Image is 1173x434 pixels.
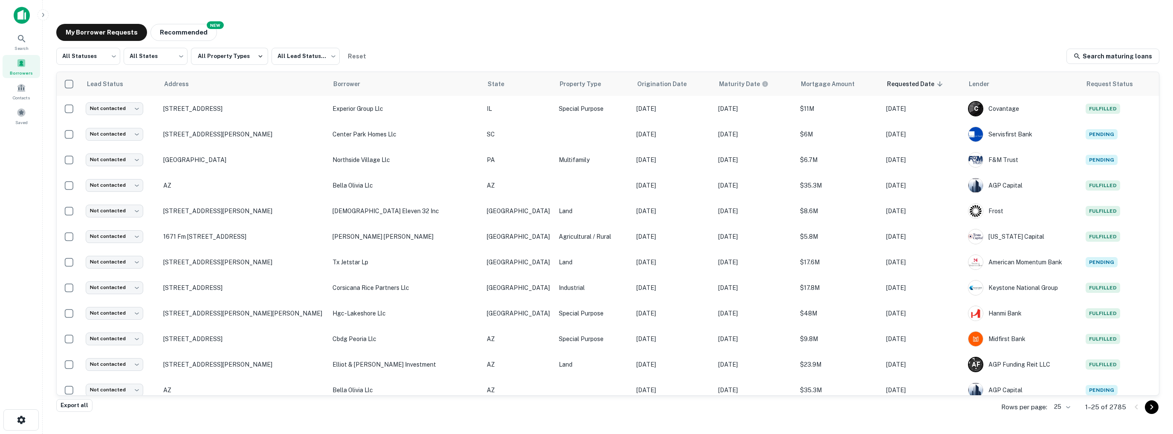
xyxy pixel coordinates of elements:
p: $17.6M [800,258,878,267]
th: Lender [964,72,1081,96]
span: State [488,79,515,89]
span: Fulfilled [1086,308,1120,318]
p: AZ [163,386,324,394]
div: Not contacted [86,205,143,217]
span: Request Status [1086,79,1144,89]
span: Search [14,45,29,52]
p: AZ [163,182,324,189]
span: Property Type [560,79,612,89]
div: Not contacted [86,230,143,243]
p: $11M [800,104,878,113]
p: [STREET_ADDRESS][PERSON_NAME] [163,130,324,138]
span: Address [164,79,200,89]
p: [STREET_ADDRESS] [163,105,324,113]
p: $5.8M [800,232,878,241]
p: [GEOGRAPHIC_DATA] [487,258,551,267]
p: [STREET_ADDRESS][PERSON_NAME] [163,361,324,368]
div: AGP Funding Reit LLC [968,357,1077,372]
p: Land [559,206,628,216]
p: [DATE] [886,360,959,369]
button: Reset [343,48,370,65]
th: Borrower [328,72,482,96]
p: [DATE] [636,130,710,139]
p: 1671 Fm [STREET_ADDRESS] [163,233,324,240]
span: Fulfilled [1086,206,1120,216]
span: Fulfilled [1086,104,1120,114]
p: $35.3M [800,385,878,395]
p: [DATE] [636,283,710,292]
p: Multifamily [559,155,628,165]
p: [DATE] [718,155,792,165]
p: AZ [487,181,551,190]
span: Fulfilled [1086,283,1120,293]
button: Recommended [150,24,217,41]
p: [GEOGRAPHIC_DATA] [487,309,551,318]
p: [DATE] [886,206,959,216]
th: Origination Date [632,72,714,96]
p: hgc-lakeshore llc [332,309,478,318]
p: Land [559,258,628,267]
p: [GEOGRAPHIC_DATA] [163,156,324,164]
img: picture [968,255,983,269]
div: Servisfirst Bank [968,127,1077,142]
span: Lead Status [87,79,134,89]
p: [PERSON_NAME] [PERSON_NAME] [332,232,478,241]
div: [US_STATE] Capital [968,229,1077,244]
span: Lender [969,79,1000,89]
p: [STREET_ADDRESS] [163,335,324,343]
p: bella olivia llc [332,181,478,190]
div: Not contacted [86,384,143,396]
span: Pending [1086,257,1118,267]
span: Origination Date [637,79,698,89]
div: Not contacted [86,153,143,166]
div: Maturity dates displayed may be estimated. Please contact the lender for the most accurate maturi... [719,79,769,89]
th: Request Status [1081,72,1159,96]
p: [DATE] [886,104,959,113]
a: Search [3,30,40,53]
p: experior group llc [332,104,478,113]
p: [STREET_ADDRESS][PERSON_NAME] [163,258,324,266]
p: [STREET_ADDRESS][PERSON_NAME][PERSON_NAME] [163,310,324,317]
p: tx jetstar lp [332,258,478,267]
p: [DATE] [718,206,792,216]
span: Borrower [333,79,371,89]
p: [DATE] [886,155,959,165]
p: [DATE] [886,283,959,292]
p: Special Purpose [559,309,628,318]
div: Chat Widget [1130,366,1173,407]
p: AZ [487,385,551,395]
img: picture [968,229,983,244]
p: [DATE] [718,258,792,267]
button: Go to next page [1145,400,1159,414]
p: Agricultural / Rural [559,232,628,241]
p: [DATE] [636,385,710,395]
p: center park homes llc [332,130,478,139]
img: capitalize-icon.png [14,7,30,24]
p: cbdg peoria llc [332,334,478,344]
span: Maturity dates displayed may be estimated. Please contact the lender for the most accurate maturi... [719,79,780,89]
img: picture [968,127,983,142]
p: [DATE] [886,309,959,318]
img: picture [968,281,983,295]
div: Not contacted [86,256,143,268]
div: Not contacted [86,128,143,140]
a: Contacts [3,80,40,103]
p: [DATE] [718,181,792,190]
p: [DATE] [718,104,792,113]
p: $35.3M [800,181,878,190]
th: Address [159,72,328,96]
p: [DATE] [636,181,710,190]
p: [DATE] [886,130,959,139]
th: State [482,72,555,96]
p: [DATE] [886,385,959,395]
div: All States [124,45,188,67]
button: My Borrower Requests [56,24,147,41]
div: Not contacted [86,307,143,319]
div: American Momentum Bank [968,255,1077,270]
a: Borrowers [3,55,40,78]
a: Saved [3,104,40,127]
p: $48M [800,309,878,318]
p: Special Purpose [559,104,628,113]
